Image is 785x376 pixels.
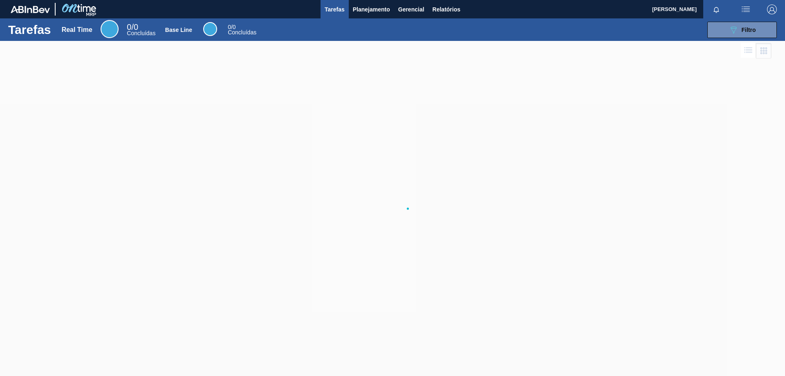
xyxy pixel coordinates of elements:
div: Base Line [165,27,192,33]
span: Tarefas [325,5,345,14]
div: Real Time [101,20,119,38]
div: Base Line [228,25,256,35]
span: 0 [228,24,231,30]
img: Logout [767,5,777,14]
div: Base Line [203,22,217,36]
div: Real Time [62,26,92,34]
span: Concluídas [127,30,155,36]
button: Notificações [703,4,729,15]
span: 0 [127,23,131,32]
img: TNhmsLtSVTkK8tSr43FrP2fwEKptu5GPRR3wAAAABJRU5ErkJggg== [11,6,50,13]
span: Concluídas [228,29,256,36]
img: userActions [741,5,751,14]
span: Gerencial [398,5,424,14]
span: / 0 [228,24,235,30]
button: Filtro [707,22,777,38]
span: Filtro [742,27,756,33]
h1: Tarefas [8,25,51,34]
span: / 0 [127,23,138,32]
span: Relatórios [433,5,460,14]
span: Planejamento [353,5,390,14]
div: Real Time [127,24,155,36]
